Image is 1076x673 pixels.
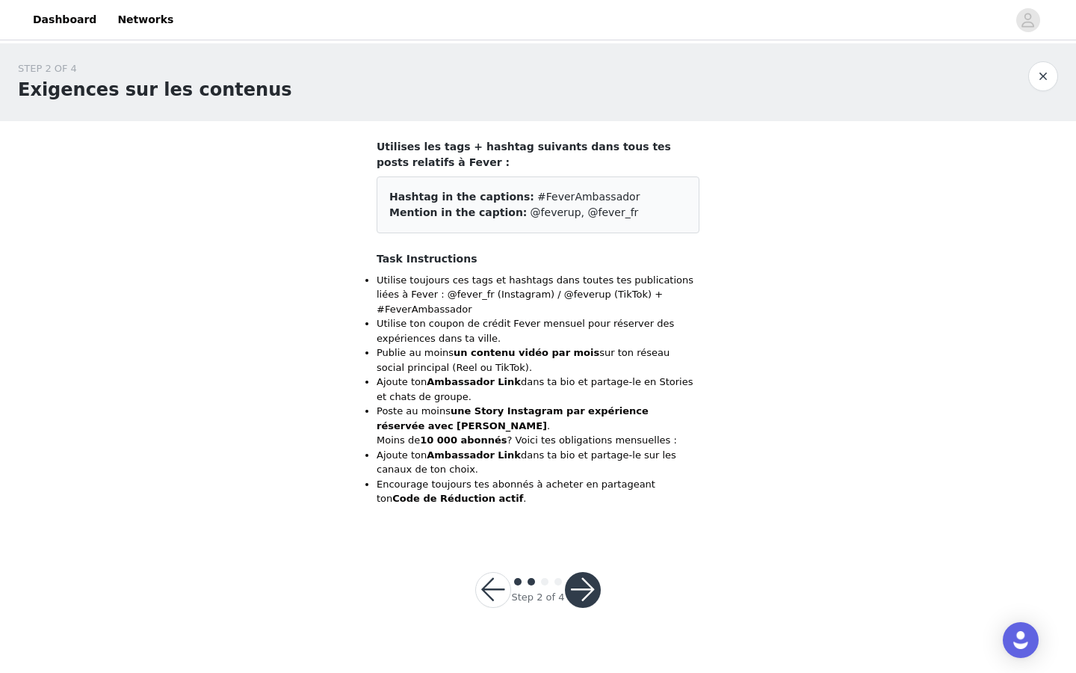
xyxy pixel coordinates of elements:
strong: un contenu vidéo par mois [454,347,599,358]
span: @feverup, @fever_fr [531,206,639,218]
li: Ajoute ton dans ta bio et partage-le sur les canaux de ton choix. [377,448,699,477]
a: Dashboard [24,3,105,37]
h1: Exigences sur les contenus [18,76,292,103]
div: Open Intercom Messenger [1003,622,1039,658]
strong: Ambassador Link [427,449,521,461]
li: Publie au moins sur ton réseau social principal (Reel ou TikTok). [377,345,699,375]
li: Utilise toujours ces tags et hashtags dans toutes tes publications liées à Fever : @fever_fr (Ins... [377,273,699,317]
div: Step 2 of 4 [511,590,564,605]
strong: 10 000 abonnés [420,434,507,446]
strong: Ambassador Link [427,376,521,387]
div: STEP 2 OF 4 [18,61,292,76]
li: Utilise ton coupon de crédit Fever mensuel pour réserver des expériences dans ta ville. [377,316,699,345]
li: Poste au moins . [377,404,699,506]
strong: une Story Instagram par expérience réservée avec [PERSON_NAME] [377,405,649,431]
span: #FeverAmbassador [537,191,640,203]
span: Mention in the caption: [389,206,527,218]
li: Encourage toujours tes abonnés à acheter en partageant ton . [377,477,699,506]
a: Networks [108,3,182,37]
div: avatar [1021,8,1035,32]
h4: Task Instructions [377,251,699,267]
h4: Utilises les tags + hashtag suivants dans tous tes posts relatifs à Fever : [377,139,699,170]
li: Ajoute ton dans ta bio et partage-le en Stories et chats de groupe. [377,375,699,404]
span: Hashtag in the captions: [389,191,534,203]
strong: Code de Réduction actif [392,493,523,504]
p: Moins de ? Voici tes obligations mensuelles : [377,433,699,448]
